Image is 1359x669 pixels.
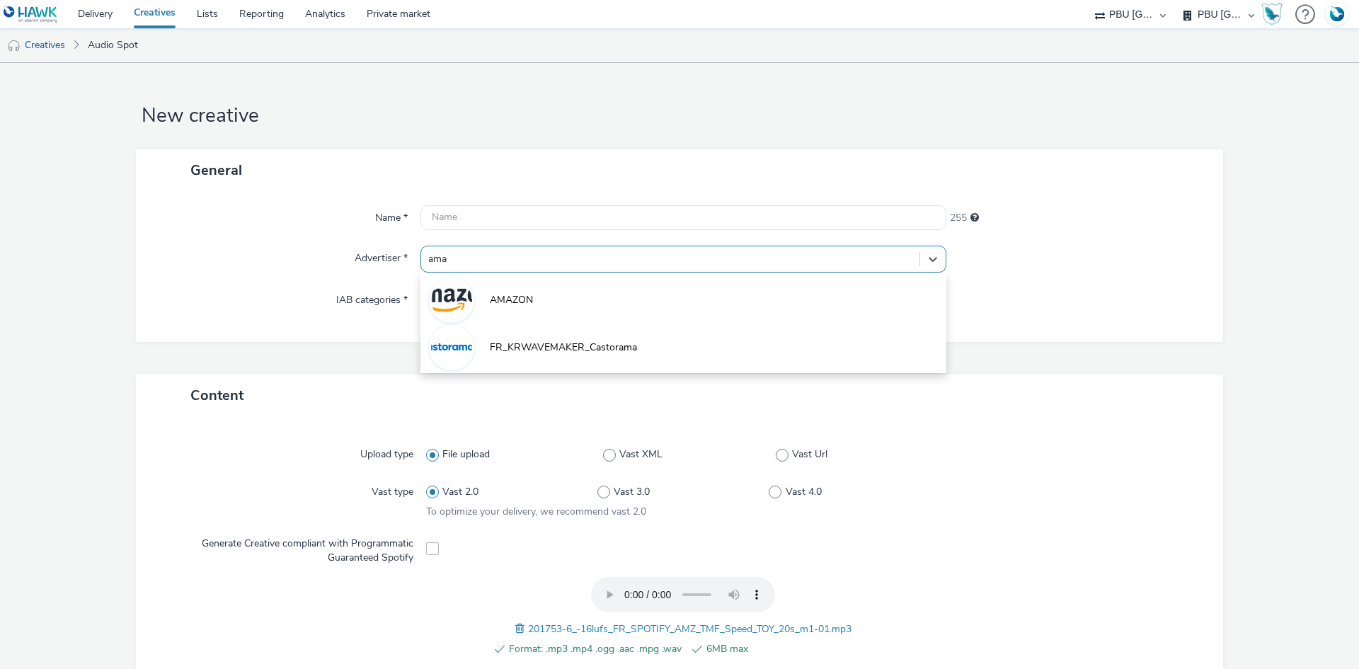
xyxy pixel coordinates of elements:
span: Vast 2.0 [442,485,478,499]
label: Upload type [355,442,419,462]
img: Hawk Academy [1261,3,1283,25]
label: Vast type [366,479,419,499]
span: File upload [442,447,490,462]
span: FR_KRWAVEMAKER_Castorama [490,341,637,355]
span: Format: .mp3 .mp4 .ogg .aac .mpg .wav [509,641,682,658]
img: audio [7,39,21,53]
label: IAB categories * [331,287,413,307]
div: Maximum 255 characters [970,211,979,225]
img: undefined Logo [4,6,58,23]
label: Advertiser * [349,246,413,265]
img: AMAZON [431,280,472,321]
span: General [190,161,242,180]
span: Content [190,386,243,405]
input: Name [420,205,946,230]
span: Vast Url [792,447,827,462]
span: Vast XML [619,447,663,462]
span: AMAZON [490,293,533,307]
img: FR_KRWAVEMAKER_Castorama [431,327,472,368]
span: Vast 4.0 [786,485,822,499]
label: Name * [369,205,413,225]
span: 201753-6_-16lufs_FR_SPOTIFY_AMZ_TMF_Speed_TOY_20s_m1-01.mp3 [528,622,851,636]
span: 255 [950,211,967,225]
span: Vast 3.0 [614,485,650,499]
a: Audio Spot [81,28,145,62]
h1: New creative [136,103,1223,130]
span: To optimize your delivery, we recommend vast 2.0 [426,505,646,518]
a: Hawk Academy [1261,3,1288,25]
span: 6MB max [706,641,879,658]
label: Generate Creative compliant with Programmatic Guaranteed Spotify [161,531,419,566]
img: Account FR [1326,4,1348,25]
